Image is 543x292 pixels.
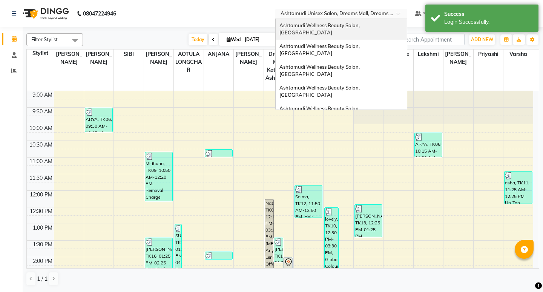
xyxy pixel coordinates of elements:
[205,252,232,259] div: THEERTHA, TK14, 01:50 PM-02:05 PM, Eyebrows Threading (₹50)
[31,108,54,116] div: 9:30 AM
[443,49,473,67] span: [PERSON_NAME]
[31,241,54,249] div: 1:30 PM
[469,34,495,45] button: ADD NEW
[275,19,407,110] ng-dropdown-panel: Options list
[28,141,54,149] div: 10:30 AM
[85,108,112,132] div: ARYA, TK06, 09:30 AM-10:15 AM, Hair Setting With Tongs (₹1000)
[27,49,54,57] div: Stylist
[205,150,232,157] div: [PERSON_NAME], TK08, 10:45 AM-11:00 AM, Eyebrows Threading (₹50)
[31,91,54,99] div: 9:00 AM
[279,64,361,77] span: Ashtamudi Wellness Beauty Salon, [GEOGRAPHIC_DATA]
[414,49,443,59] span: Lekshmi
[84,49,114,67] span: [PERSON_NAME]
[242,34,280,45] input: 2025-09-03
[19,3,71,24] img: logo
[234,49,263,67] span: [PERSON_NAME]
[279,105,361,119] span: Ashtamudi Wellness Beauty Salon, [GEOGRAPHIC_DATA]
[474,49,503,59] span: Priyashi
[279,22,361,36] span: Ashtamudi Wellness Beauty Salon, [GEOGRAPHIC_DATA]
[264,49,293,91] span: Dreams Mall Kottiyam Ashtamudi
[28,124,54,132] div: 10:00 AM
[225,37,242,42] span: Wed
[279,43,361,57] span: Ashtamudi Wellness Beauty Salon, [GEOGRAPHIC_DATA]
[471,37,493,42] span: ADD NEW
[279,85,361,98] span: Ashtamudi Wellness Beauty Salon, [GEOGRAPHIC_DATA]
[284,258,292,290] div: [PERSON_NAME], TK04, 02:00 PM-03:00 PM, Spa Pedicure
[31,36,58,42] span: Filter Stylist
[54,49,84,67] span: [PERSON_NAME]
[145,152,172,201] div: Midhuna, TK09, 10:50 AM-12:20 PM, Removal Charge (₹500),Gel Polish (₹800)
[355,205,382,237] div: [PERSON_NAME], TK13, 12:25 PM-01:25 PM, [DEMOGRAPHIC_DATA] Normal Hair Cut (₹250),[DEMOGRAPHIC_DA...
[503,49,533,59] span: Varsha
[28,174,54,182] div: 11:30 AM
[174,49,203,75] span: AOTULA LONGCHAR
[28,158,54,165] div: 11:00 AM
[189,34,207,45] span: Today
[444,10,533,18] div: Success
[274,238,283,262] div: [PERSON_NAME], TK15, 01:25 PM-02:10 PM, Hair Setting With Tongs (₹1000)
[505,171,532,204] div: asha, TK11, 11:25 AM-12:25 PM, Un-Tan Facial (₹3000)
[28,191,54,199] div: 12:00 PM
[31,257,54,265] div: 2:00 PM
[444,18,533,26] div: Login Successfully.
[144,49,173,67] span: [PERSON_NAME]
[114,49,143,59] span: SIBI
[28,207,54,215] div: 12:30 PM
[83,3,116,24] b: 08047224946
[204,49,233,59] span: ANJANA
[145,238,172,270] div: [PERSON_NAME], TK16, 01:25 PM-02:25 PM, Child Cut Girl (₹350),Eyebrows Threading (₹50),Forehead T...
[399,34,465,45] input: Search Appointment
[31,224,54,232] div: 1:00 PM
[295,185,322,218] div: Salma, TK12, 11:50 AM-12:50 PM, Hair Spa (₹1100)
[415,133,442,157] div: ARYA, TK06, 10:15 AM-11:00 AM, Hair Setting With Tongs (₹1000)
[37,275,48,283] span: 1 / 1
